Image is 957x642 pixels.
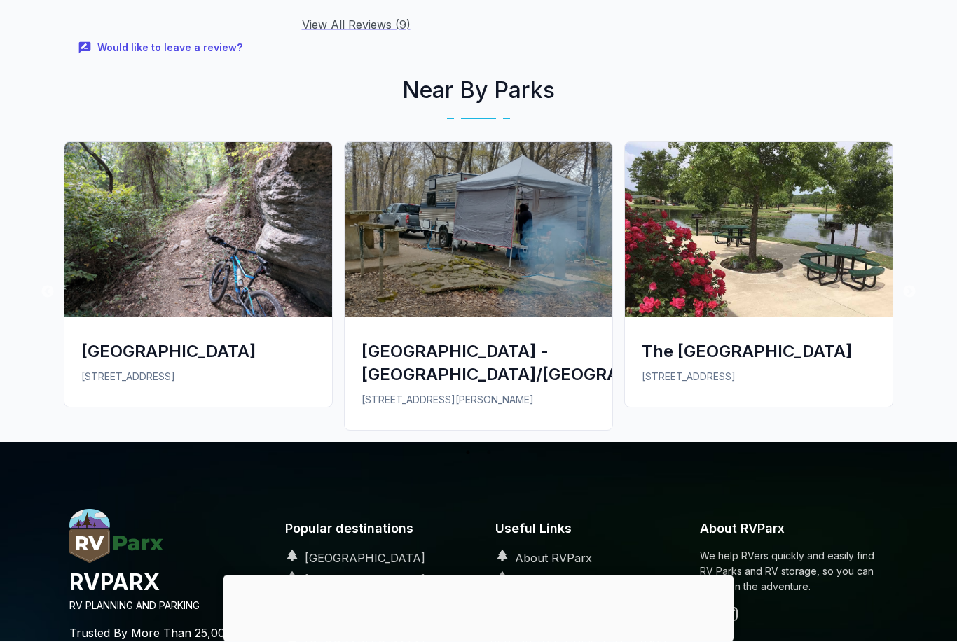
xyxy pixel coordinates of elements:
[482,446,496,460] button: 2
[490,552,592,566] a: About RVParx
[700,549,888,595] p: We help RVers quickly and easily find RV Parks and RV storage, so you can focus on the adventure.
[69,34,254,64] button: Would like to leave a review?
[69,599,256,614] p: RV PLANNING AND PARKING
[490,510,677,550] h6: Useful Links
[69,568,256,599] h4: RVPARX
[69,510,163,564] img: RVParx.com
[642,340,876,363] div: The [GEOGRAPHIC_DATA]
[223,575,734,638] iframe: Advertisement
[81,340,315,363] div: [GEOGRAPHIC_DATA]
[280,510,467,550] h6: Popular destinations
[58,74,899,108] h2: Near By Parks
[642,370,876,385] p: [STREET_ADDRESS]
[362,393,595,408] p: [STREET_ADDRESS][PERSON_NAME]
[700,510,888,550] h6: About RVParx
[69,552,256,614] a: RVParx.comRVPARXRV PLANNING AND PARKING
[64,143,332,318] img: Bella Vista RV Park
[461,446,475,460] button: 1
[302,18,411,32] a: View All Reviews (9)
[902,286,916,300] button: Next
[280,573,425,587] a: [GEOGRAPHIC_DATA]
[345,143,612,318] img: Beaver Lake - COE/Prairie Creek
[280,552,425,566] a: [GEOGRAPHIC_DATA]
[58,142,338,419] a: Bella Vista RV Park[GEOGRAPHIC_DATA][STREET_ADDRESS]
[362,340,595,386] div: [GEOGRAPHIC_DATA] - [GEOGRAPHIC_DATA]/[GEOGRAPHIC_DATA]
[490,573,624,587] a: Park Owner's Portal
[619,142,899,419] a: The Creeks Golf & RV ResortThe [GEOGRAPHIC_DATA][STREET_ADDRESS]
[81,370,315,385] p: [STREET_ADDRESS]
[625,143,893,318] img: The Creeks Golf & RV Resort
[338,142,619,442] a: Beaver Lake - COE/Prairie Creek[GEOGRAPHIC_DATA] - [GEOGRAPHIC_DATA]/[GEOGRAPHIC_DATA][STREET_ADD...
[41,286,55,300] button: Previous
